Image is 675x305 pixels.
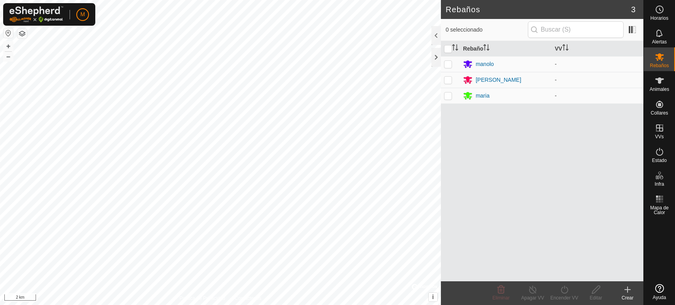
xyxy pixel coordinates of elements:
a: Ayuda [644,281,675,303]
a: Contáctenos [234,295,261,302]
span: Infra [654,182,664,186]
span: Alertas [652,40,667,44]
div: Encender VV [548,294,580,301]
span: Collares [650,111,668,115]
span: Estado [652,158,667,163]
input: Buscar (S) [528,21,624,38]
td: - [552,88,643,104]
span: i [432,294,434,300]
div: maria [476,92,490,100]
span: Eliminar [492,295,509,301]
button: + [4,41,13,51]
button: i [429,293,437,301]
a: Política de Privacidad [180,295,225,302]
img: Logo Gallagher [9,6,63,23]
button: Restablecer Mapa [4,28,13,38]
span: M [80,10,85,19]
div: Crear [612,294,643,301]
span: Rebaños [650,63,669,68]
span: Animales [650,87,669,92]
td: - [552,72,643,88]
h2: Rebaños [446,5,631,14]
span: Ayuda [653,295,666,300]
p-sorticon: Activar para ordenar [483,45,490,52]
span: 0 seleccionado [446,26,528,34]
div: manolo [476,60,494,68]
div: Editar [580,294,612,301]
th: VV [552,41,643,56]
span: VVs [655,134,664,139]
td: - [552,56,643,72]
button: Capas del Mapa [17,29,27,38]
div: Apagar VV [517,294,548,301]
span: Mapa de Calor [646,205,673,215]
div: [PERSON_NAME] [476,76,521,84]
th: Rebaño [460,41,552,56]
span: 3 [631,4,635,15]
button: – [4,52,13,61]
p-sorticon: Activar para ordenar [452,45,458,52]
p-sorticon: Activar para ordenar [562,45,569,52]
span: Horarios [650,16,668,21]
